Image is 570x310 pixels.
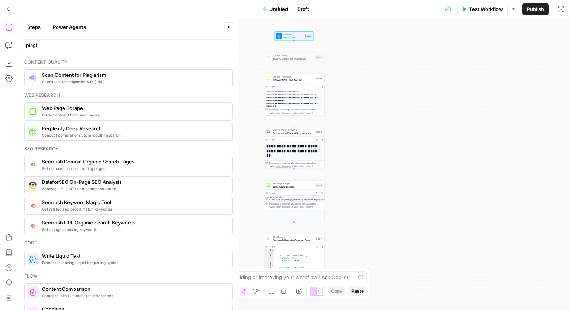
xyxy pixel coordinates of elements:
[273,235,314,238] span: SEO Research
[276,206,291,208] span: Copy the output
[264,196,325,201] div: <h1>None</h1><div><p>JVBERi0xLjcKJfbk/N8KMjQyMCAwIG9iago8PC9MIDE4NjAxMzYvTGluZWFyaXplZCAxLjAvSFs0...
[266,55,270,59] img: g05n0ak81hcbx2skfcsf7zupj8nr
[29,223,37,229] img: ey5lt04xp3nqzrimtu8q5fsyor3u
[293,62,294,73] g: Edge from step_3 to step_4
[273,128,314,131] span: LLM · [PERSON_NAME] 4
[315,55,323,59] div: Step 3
[42,178,226,186] span: DataforSEO On-Page SEO Analysis
[269,138,314,141] div: Output
[273,182,314,185] span: Web Page Scrape
[273,57,314,60] span: Scan Content for Plagiarism
[42,79,226,85] span: Check text for originality with [URL]
[276,111,291,114] span: Copy the output
[264,31,325,41] div: WorkflowSet InputsInputs
[269,108,323,115] div: This output is too large & has been abbreviated for review. to view the full content.
[42,158,226,165] span: Semrush Domain Organic Search Pages
[29,202,37,209] img: 8a3tdog8tf0qdwwcclgyu02y995m
[315,183,323,187] div: Step 2
[273,54,314,57] span: Content Quality
[42,125,226,132] span: Perplexity Deep Research
[42,206,226,212] span: Get related and broad match keywords
[328,286,345,296] button: Copy
[273,78,314,82] span: Convert PDF URL to Text
[276,165,291,167] span: Copy the output
[316,237,323,240] div: Step 1
[271,264,274,267] span: Toggle code folding, rows 7 through 11
[297,6,309,12] span: Draft
[42,104,226,112] span: Web Page Scrape
[24,92,233,99] div: Web research
[283,35,303,39] span: Set Inputs
[264,257,274,260] div: 4
[266,76,270,80] img: 62yuwf1kr9krw125ghy9mteuwaw4
[264,267,274,272] div: 8
[42,219,226,226] span: Semrush URL Organic Search Keywords
[293,169,294,180] g: Edge from step_5 to step_2
[283,33,303,36] span: Workflow
[457,3,507,15] button: Test Workflow
[42,252,226,260] span: Write Liquid Text
[42,226,226,232] span: Get a page’s ranking keywords
[264,252,274,254] div: 2
[269,202,323,209] div: This output is too large & has been abbreviated for review. to view the full content.
[269,192,314,195] div: Output
[264,249,274,252] div: 1
[269,5,288,13] span: Untitled
[29,182,37,189] img: y3iv96nwgxbwrvt76z37ug4ox9nv
[315,77,323,80] div: Step 4
[331,288,342,295] span: Copy
[42,260,226,266] span: Process text using Liquid templating syntax
[24,145,233,152] div: Seo research
[271,252,274,254] span: Toggle code folding, rows 2 through 6
[42,199,226,206] span: Semrush Keyword Magic Tool
[26,41,231,49] input: Search steps
[29,162,37,168] img: otu06fjiulrdwrqmbs7xihm55rg9
[293,222,294,234] g: Edge from step_2 to step_1
[273,185,314,188] span: Web Page Scrape
[305,34,312,38] div: Inputs
[42,132,226,138] span: Conduct comprehensive, in-depth research
[522,3,549,15] button: Publish
[24,273,233,279] div: Flow
[264,262,274,265] div: 6
[527,5,544,13] span: Publish
[351,288,364,295] span: Paste
[264,264,274,267] div: 7
[269,85,314,88] div: Output
[42,293,226,299] span: Compare HTML content for differences
[23,21,45,33] button: Steps
[469,5,503,13] span: Test Workflow
[48,21,90,33] button: Power Agents
[315,130,323,133] div: Step 5
[271,249,274,252] span: Toggle code folding, rows 1 through 502
[24,59,233,66] div: Content quality
[264,180,325,222] div: Web Page ScrapeWeb Page ScrapeStep 2Output<h1>None</h1><div><p>JVBERi0xLjcKJfbk/N8KMjQyMCAwIG9iag...
[293,41,294,52] g: Edge from start to step_3
[29,75,37,82] img: g05n0ak81hcbx2skfcsf7zupj8nr
[42,71,226,79] span: Scan Content for Plagiarism
[273,75,314,78] span: Content Processing
[264,254,274,257] div: 3
[29,289,37,296] img: vrinnnclop0vshvmafd7ip1g7ohf
[42,112,226,118] span: Extract content from web pages
[24,240,233,246] div: Code
[269,245,314,248] div: Output
[264,260,274,262] div: 5
[269,162,323,168] div: This output is too large & has been abbreviated for review. to view the full content.
[273,238,314,242] span: Semrush Domain Organic Search Pages
[264,53,325,62] div: Content QualityScan Content for PlagiarismStep 3
[264,234,325,275] div: SEO ResearchSemrush Domain Organic Search PagesStep 1Output[ { "Url":"[URL][DOMAIN_NAME]", "Traff...
[273,131,314,135] span: Summarize Prescribing Information
[42,165,226,171] span: Get domain's top performing pages
[266,237,270,240] img: otu06fjiulrdwrqmbs7xihm55rg9
[293,115,294,127] g: Edge from step_4 to step_5
[42,186,226,192] span: Analyze URL's SEO and content structure
[258,3,293,15] button: Untitled
[42,285,226,293] span: Content Comparison
[348,286,367,296] button: Paste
